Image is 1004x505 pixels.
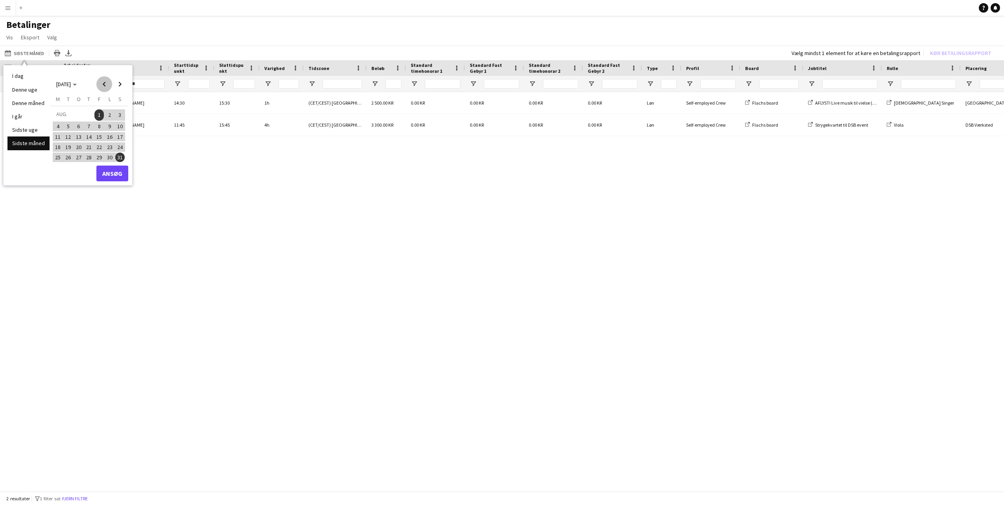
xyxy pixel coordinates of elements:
button: Åbn Filtermenu [470,80,477,87]
li: Sidste måned [7,136,50,150]
span: 5 [64,122,73,131]
button: Åbn Filtermenu [264,80,271,87]
li: Sidste uge [7,123,50,136]
span: 17 [115,132,125,142]
input: Board Filter Input [759,79,799,88]
input: Starttidspunkt Filter Input [188,79,210,88]
span: Flachs board [752,100,778,106]
button: 08-08-2025 [94,121,104,131]
input: Standard timehonorar 2 Filter Input [543,79,578,88]
span: 20 [74,142,83,152]
span: Standard Fast Gebyr 2 [588,62,628,74]
span: Type [647,65,658,71]
span: 15 [94,132,104,142]
span: 26 [64,153,73,162]
button: Åbn Filtermenu [965,80,973,87]
div: 0.00 KR [465,114,524,136]
button: Åbn Filtermenu [745,80,752,87]
app-action-btn: Udskriv [52,48,62,58]
a: Viola [887,122,904,128]
button: Fjern filtre [61,494,89,503]
button: Åbn Filtermenu [411,80,418,87]
span: T [67,96,70,103]
span: M [56,96,60,103]
span: S [118,96,122,103]
button: Åbn Filtermenu [647,80,654,87]
span: Starttidspunkt [174,62,200,74]
span: 12 [64,132,73,142]
span: 31 [115,153,125,162]
button: Choose month and year [53,77,80,91]
span: 11 [53,132,63,142]
span: 3 300.00 KR [371,122,393,128]
a: Eksport [18,32,42,42]
button: 06-08-2025 [74,121,84,131]
button: 11-08-2025 [53,131,63,142]
button: 03-08-2025 [115,109,125,121]
span: Varighed [264,65,285,71]
button: Sidste måned [3,48,46,58]
span: 14 [84,132,94,142]
button: 30-08-2025 [104,152,114,162]
span: 29 [94,153,104,162]
input: Jobtitel Filter Input [822,79,877,88]
button: 20-08-2025 [74,142,84,152]
span: Standard timehonorar 2 [529,62,569,74]
li: Denne uge [7,83,50,96]
span: [DATE] [56,81,71,88]
li: I går [7,110,50,123]
span: 19 [64,142,73,152]
span: 24 [115,142,125,152]
button: 12-08-2025 [63,131,73,142]
span: T [87,96,90,103]
button: 19-08-2025 [63,142,73,152]
div: 1h [260,92,304,114]
button: 29-08-2025 [94,152,104,162]
a: Valg [44,32,60,42]
span: Viola [894,122,904,128]
button: Åbn Filtermenu [174,80,181,87]
div: (CET/CEST) [GEOGRAPHIC_DATA] [304,92,367,114]
button: Ansøg [96,166,128,181]
input: Profil Filter Input [700,79,736,88]
input: Standard Fast Gebyr 1 Filter Input [484,79,519,88]
span: Standard timehonorar 1 [411,62,451,74]
div: 0.00 KR [583,92,642,114]
button: 31-08-2025 [115,152,125,162]
button: 24-08-2025 [115,142,125,152]
div: 0.00 KR [406,92,465,114]
button: 16-08-2025 [104,131,114,142]
button: 14-08-2025 [84,131,94,142]
button: 22-08-2025 [94,142,104,152]
span: Profil [686,65,699,71]
button: 18-08-2025 [53,142,63,152]
a: Flachs board [745,100,778,106]
button: 17-08-2025 [115,131,125,142]
button: Åbn Filtermenu [686,80,693,87]
span: 18 [53,142,63,152]
a: Flachs board [745,122,778,128]
span: 28 [84,153,94,162]
button: 28-08-2025 [84,152,94,162]
span: Strygekvartet til DSB event [815,122,868,128]
span: 6 [74,122,83,131]
td: AUG. [53,109,94,121]
span: 23 [105,142,114,152]
span: 7 [84,122,94,131]
span: 2 500.00 KR [371,100,393,106]
span: 1 [94,109,104,120]
button: 02-08-2025 [104,109,114,121]
div: 15:45 [214,114,260,136]
div: 0.00 KR [524,114,583,136]
span: 8 [94,122,104,131]
span: Eksport [21,34,39,41]
div: 0.00 KR [524,92,583,114]
a: Strygekvartet til DSB event [808,122,868,128]
div: Vælg mindst 1 element for at køre en betalingsrapport [792,50,920,57]
input: Sluttidspunkt Filter Input [233,79,255,88]
input: Tidszone Filter Input [323,79,362,88]
div: 15:30 [214,92,260,114]
div: Løn [642,114,681,136]
div: Self-employed Crew [681,92,740,114]
span: Placering [965,65,987,71]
